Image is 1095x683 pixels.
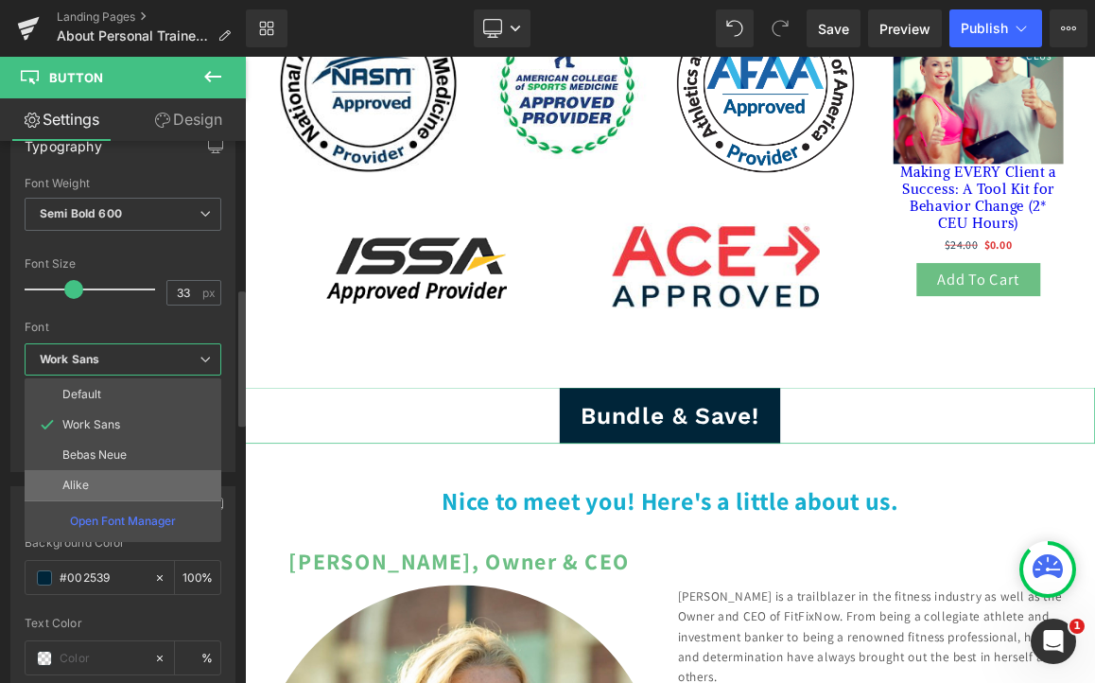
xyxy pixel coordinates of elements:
b: Semi Bold 600 [40,206,122,220]
p: Bebas Neue [62,448,127,462]
div: % [175,641,220,674]
div: Font [25,321,221,334]
a: Preview [868,9,942,47]
span: Button [49,70,103,85]
div: Background Color [25,536,221,550]
p: Work Sans [62,418,120,431]
span: About Personal Trainer CEUs/CECs | FitFixNow [57,28,210,44]
div: Font Weight [25,177,221,190]
div: Typography [25,128,102,154]
span: Preview [879,19,930,39]
button: Publish [949,9,1042,47]
p: Default [62,388,101,401]
span: px [202,287,218,299]
p: Alike [62,479,89,492]
button: More [1050,9,1087,47]
a: Landing Pages [57,9,246,25]
div: Text Color [25,617,221,630]
span: Publish [961,21,1008,36]
div: % [175,561,220,594]
iframe: Intercom live chat [1031,619,1076,664]
input: Color [60,568,145,588]
p: Open Font Manager [70,513,176,530]
input: Color [60,648,145,669]
button: Undo [716,9,754,47]
i: Work Sans [40,352,99,368]
a: New Library [246,9,287,47]
div: Font Size [25,257,221,271]
span: 1 [1069,619,1085,634]
a: Design [127,98,250,141]
button: Redo [761,9,799,47]
span: Save [818,19,849,39]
